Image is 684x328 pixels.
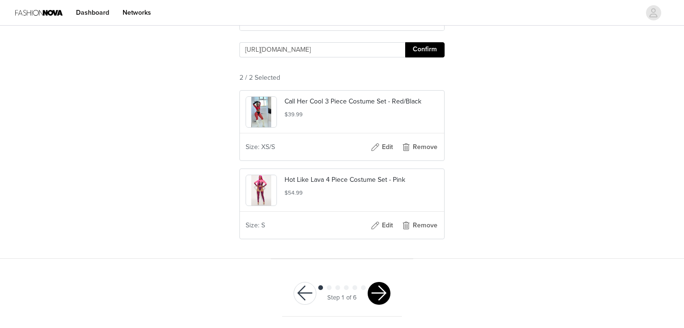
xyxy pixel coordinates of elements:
[246,142,275,152] span: Size: XS/S
[70,2,115,23] a: Dashboard
[15,2,63,23] img: Fashion Nova Logo
[400,218,438,233] button: Remove
[117,2,157,23] a: Networks
[251,97,272,127] img: product image
[405,42,445,57] button: Confirm
[239,42,405,57] input: Checkout URL
[362,140,400,155] button: Edit
[362,218,400,233] button: Edit
[285,188,438,197] h5: $54.99
[649,5,658,20] div: avatar
[327,293,357,303] div: Step 1 of 6
[246,220,265,230] span: Size: S
[239,73,280,83] span: 2 / 2 Selected
[251,175,272,206] img: product image
[400,140,438,155] button: Remove
[285,110,438,119] h5: $39.99
[285,96,438,106] p: Call Her Cool 3 Piece Costume Set - Red/Black
[285,175,438,185] p: Hot Like Lava 4 Piece Costume Set - Pink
